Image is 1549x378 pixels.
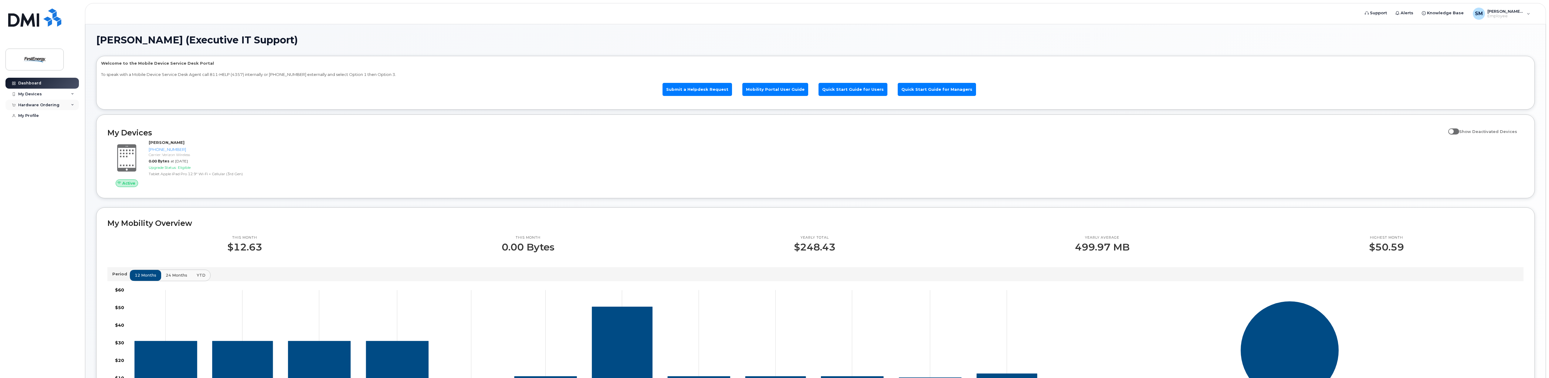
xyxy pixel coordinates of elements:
[1459,129,1517,134] span: Show Deactivated Devices
[115,305,124,310] tspan: $50
[1075,242,1130,253] p: 499.97 MB
[178,165,191,170] span: Eligible
[122,180,135,186] span: Active
[107,140,456,187] a: Active[PERSON_NAME][PHONE_NUMBER]Carrier: Verizon Wireless0.00 Bytesat [DATE]Upgrade Status:Eligi...
[663,83,732,96] a: Submit a Helpdesk Request
[502,235,554,240] p: This month
[1523,352,1544,373] iframe: Messenger Launcher
[1075,235,1130,240] p: Yearly average
[898,83,976,96] a: Quick Start Guide for Managers
[794,235,836,240] p: Yearly total
[227,235,262,240] p: This month
[197,272,205,278] span: YTD
[112,271,130,277] p: Period
[149,140,185,145] strong: [PERSON_NAME]
[115,322,124,328] tspan: $40
[149,171,454,176] div: Tablet Apple iPad Pro 12.9" Wi-Fi + Cellular (3rd Gen)
[502,242,554,253] p: 0.00 Bytes
[1369,242,1404,253] p: $50.59
[96,36,298,45] span: [PERSON_NAME] (Executive IT Support)
[149,152,454,157] div: Carrier: Verizon Wireless
[115,287,124,293] tspan: $60
[107,219,1524,228] h2: My Mobility Overview
[1369,235,1404,240] p: Highest month
[227,242,262,253] p: $12.63
[149,147,454,152] div: [PHONE_NUMBER]
[742,83,808,96] a: Mobility Portal User Guide
[115,358,124,363] tspan: $20
[101,72,1530,77] p: To speak with a Mobile Device Service Desk Agent call 811-HELP (4357) internally or [PHONE_NUMBER...
[171,159,188,163] span: at [DATE]
[149,159,169,163] span: 0.00 Bytes
[166,272,187,278] span: 24 months
[794,242,836,253] p: $248.43
[819,83,887,96] a: Quick Start Guide for Users
[107,128,1445,137] h2: My Devices
[101,60,1530,66] p: Welcome to the Mobile Device Service Desk Portal
[149,165,177,170] span: Upgrade Status:
[115,340,124,346] tspan: $30
[1448,126,1453,131] input: Show Deactivated Devices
